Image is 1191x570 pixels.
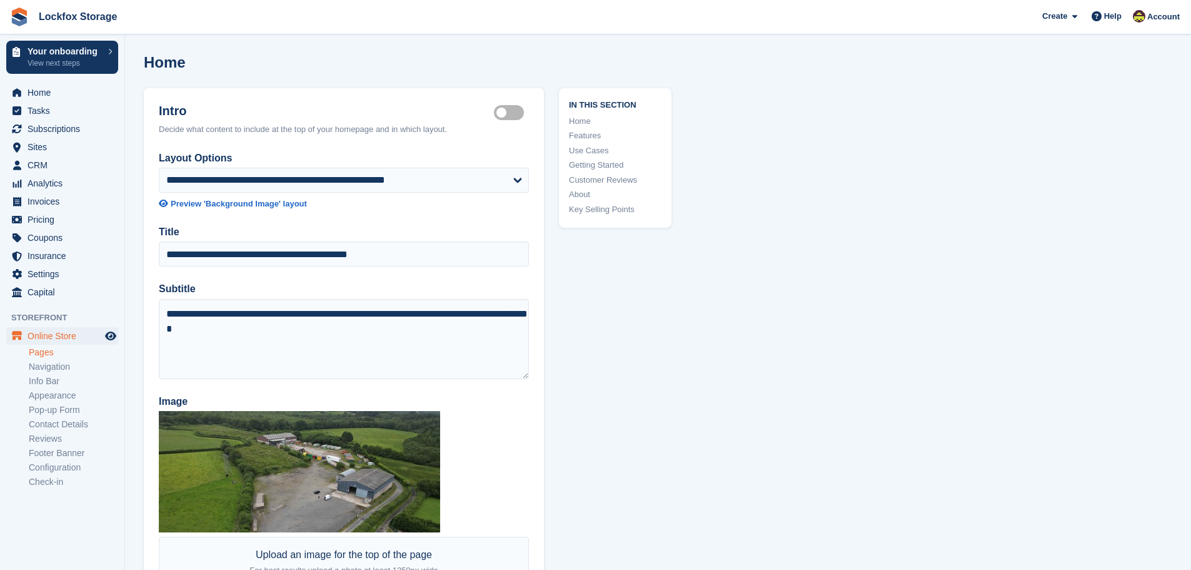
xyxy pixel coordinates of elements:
label: Title [159,225,529,240]
a: Info Bar [29,375,118,387]
a: Customer Reviews [569,174,661,186]
h1: Home [144,54,186,71]
a: menu [6,265,118,283]
a: Pages [29,347,118,359]
a: menu [6,283,118,301]
a: Footer Banner [29,447,118,459]
a: menu [6,156,118,174]
span: Storefront [11,312,124,324]
a: menu [6,138,118,156]
img: lockfox.jpg [159,411,440,532]
a: menu [6,120,118,138]
a: menu [6,211,118,228]
a: menu [6,84,118,101]
a: Your onboarding View next steps [6,41,118,74]
a: menu [6,327,118,345]
span: Coupons [28,229,103,247]
a: Check-in [29,476,118,488]
span: Capital [28,283,103,301]
label: Subtitle [159,282,529,297]
a: Preview store [103,328,118,344]
a: Use Cases [569,145,661,157]
img: stora-icon-8386f47178a22dfd0bd8f6a31ec36ba5ce8667c1dd55bd0f319d3a0aa187defe.svg [10,8,29,26]
span: Subscriptions [28,120,103,138]
span: Sites [28,138,103,156]
a: Features [569,130,661,142]
a: menu [6,247,118,265]
span: Help [1104,10,1122,23]
a: About [569,188,661,201]
img: Dan Shepherd [1133,10,1145,23]
a: Appearance [29,390,118,402]
a: Home [569,115,661,128]
span: Settings [28,265,103,283]
a: Navigation [29,361,118,373]
a: Key Selling Points [569,203,661,216]
a: menu [6,229,118,247]
span: Home [28,84,103,101]
span: Online Store [28,327,103,345]
a: menu [6,175,118,192]
span: Tasks [28,102,103,120]
div: Decide what content to include at the top of your homepage and in which layout. [159,123,529,136]
div: Preview 'Background Image' layout [171,198,307,210]
a: Getting Started [569,159,661,171]
label: Image [159,394,529,409]
h2: Intro [159,103,494,118]
span: Pricing [28,211,103,228]
a: Pop-up Form [29,404,118,416]
span: Insurance [28,247,103,265]
p: Your onboarding [28,47,102,56]
a: Lockfox Storage [34,6,122,27]
label: Layout Options [159,151,529,166]
p: View next steps [28,58,102,69]
a: Reviews [29,433,118,445]
span: CRM [28,156,103,174]
a: Preview 'Background Image' layout [159,198,529,210]
span: Create [1042,10,1067,23]
span: Invoices [28,193,103,210]
label: Hero section active [494,112,529,114]
a: menu [6,102,118,120]
span: Account [1147,11,1180,23]
span: Analytics [28,175,103,192]
a: menu [6,193,118,210]
span: In this section [569,98,661,110]
a: Configuration [29,462,118,474]
a: Contact Details [29,419,118,430]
